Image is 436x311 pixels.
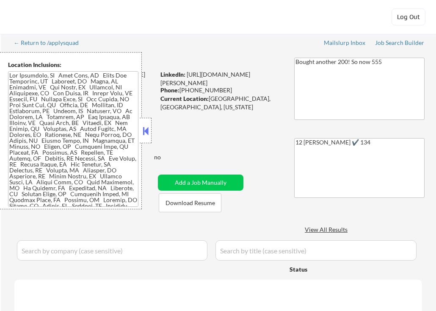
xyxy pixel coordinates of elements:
[375,40,425,46] div: Job Search Builder
[160,86,280,94] div: [PHONE_NUMBER]
[290,261,362,277] div: Status
[159,193,221,212] button: Download Resume
[14,40,87,46] div: ← Return to /applysquad
[160,86,179,94] strong: Phone:
[160,71,250,86] a: [URL][DOMAIN_NAME][PERSON_NAME]
[324,39,366,48] a: Mailslurp Inbox
[17,240,207,261] input: Search by company (case sensitive)
[14,39,87,48] a: ← Return to /applysquad
[8,61,138,69] div: Location Inclusions:
[215,240,417,261] input: Search by title (case sensitive)
[375,39,425,48] a: Job Search Builder
[392,8,425,25] button: Log Out
[158,175,243,191] button: Add a Job Manually
[305,225,350,234] div: View All Results
[154,153,178,161] div: no
[160,95,209,102] strong: Current Location:
[160,94,280,111] div: [GEOGRAPHIC_DATA], [GEOGRAPHIC_DATA], [US_STATE]
[160,71,185,78] strong: LinkedIn:
[324,40,366,46] div: Mailslurp Inbox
